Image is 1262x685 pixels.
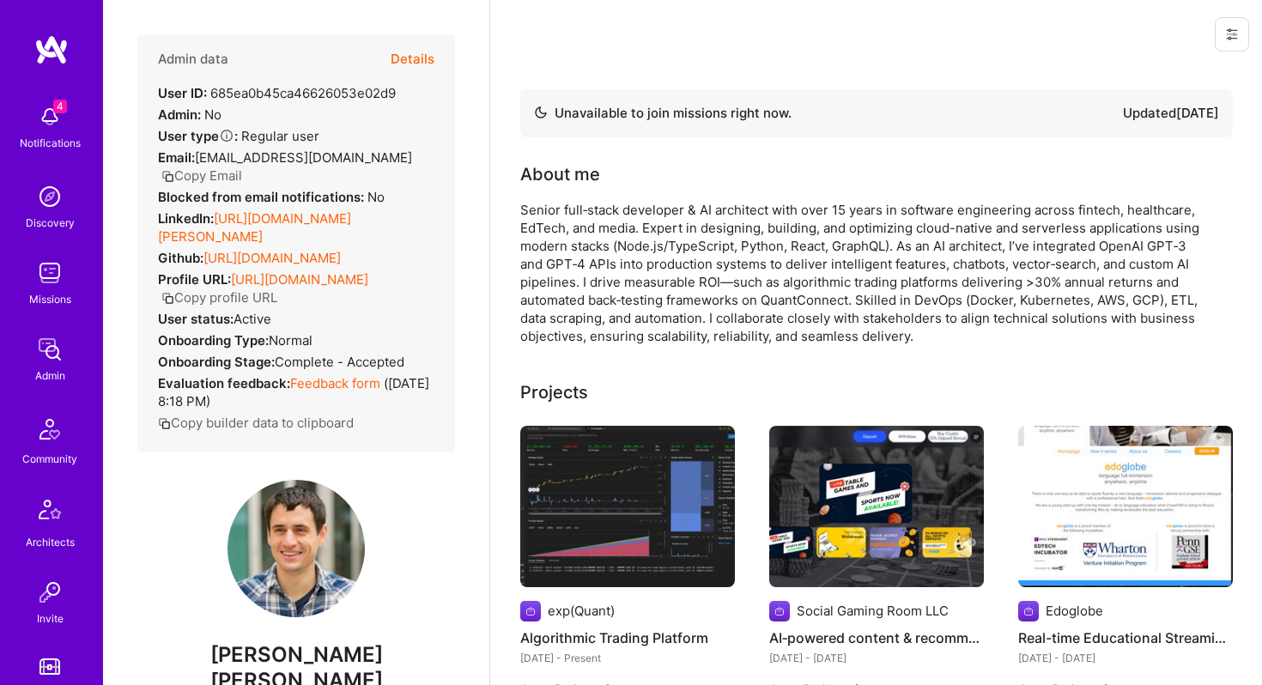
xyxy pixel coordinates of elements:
strong: Admin: [158,106,201,123]
div: About me [520,161,600,187]
div: Architects [26,533,75,551]
div: Senior full‑stack developer & AI architect with over 15 years in software engineering across fint... [520,201,1207,345]
img: Community [29,409,70,450]
strong: Blocked from email notifications: [158,189,367,205]
button: Copy profile URL [161,288,277,306]
div: [DATE] - [DATE] [1018,649,1233,667]
strong: User type : [158,128,238,144]
div: 685ea0b45ca46626053e02d9 [158,84,396,102]
img: Real-time Educational Streaming Platform [1018,426,1233,587]
a: [URL][DOMAIN_NAME][PERSON_NAME] [158,210,351,245]
img: Company logo [769,601,790,621]
div: Projects [520,379,588,405]
div: No [158,106,221,124]
div: [DATE] - [DATE] [769,649,984,667]
h4: Real-time Educational Streaming Platform [1018,627,1233,649]
img: Company logo [1018,601,1039,621]
img: bell [33,100,67,134]
i: Help [219,128,234,143]
span: normal [269,332,312,349]
div: Discovery [26,214,75,232]
strong: Profile URL: [158,271,231,288]
i: icon Copy [161,292,174,305]
img: admin teamwork [33,332,67,367]
img: AI‑powered content & recommendation SaaS [769,426,984,587]
span: Complete - Accepted [275,354,404,370]
strong: Github: [158,250,203,266]
div: Admin [35,367,65,385]
div: Notifications [20,134,81,152]
strong: User ID: [158,85,207,101]
a: [URL][DOMAIN_NAME] [231,271,368,288]
span: 4 [53,100,67,113]
img: Company logo [520,601,541,621]
div: Missions [29,290,71,308]
div: Social Gaming Room LLC [797,602,949,620]
div: Community [22,450,77,468]
div: Invite [37,609,64,627]
div: Regular user [158,127,319,145]
button: Copy builder data to clipboard [158,414,354,432]
div: Updated [DATE] [1123,103,1219,124]
button: Details [391,34,434,84]
h4: AI‑powered content & recommendation SaaS [769,627,984,649]
strong: Onboarding Type: [158,332,269,349]
img: logo [34,34,69,65]
img: Invite [33,575,67,609]
strong: Email: [158,149,195,166]
div: exp(Quant) [548,602,615,620]
i: icon Copy [158,417,171,430]
img: Availability [534,106,548,119]
div: Unavailable to join missions right now. [534,103,792,124]
div: Edoglobe [1046,602,1103,620]
img: teamwork [33,256,67,290]
span: Active [234,311,271,327]
h4: Algorithmic Trading Platform [520,627,735,649]
div: No [158,188,385,206]
img: discovery [33,179,67,214]
strong: Evaluation feedback: [158,375,290,391]
img: tokens [39,658,60,675]
div: [DATE] - Present [520,649,735,667]
strong: Onboarding Stage: [158,354,275,370]
div: ( [DATE] 8:18 PM ) [158,374,434,410]
a: Feedback form [290,375,380,391]
span: [EMAIL_ADDRESS][DOMAIN_NAME] [195,149,412,166]
img: User Avatar [228,480,365,617]
img: Architects [29,492,70,533]
button: Copy Email [161,167,242,185]
strong: User status: [158,311,234,327]
img: Algorithmic Trading Platform [520,426,735,587]
i: icon Copy [161,170,174,183]
h4: Admin data [158,52,228,67]
strong: LinkedIn: [158,210,214,227]
a: [URL][DOMAIN_NAME] [203,250,341,266]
